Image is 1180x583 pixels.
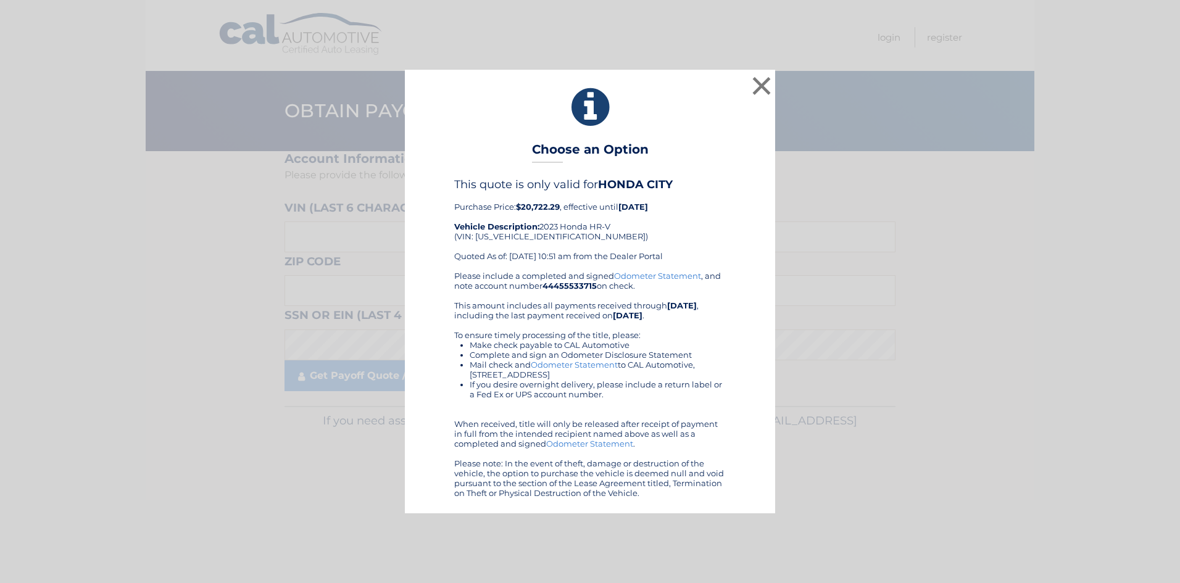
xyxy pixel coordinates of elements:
a: Odometer Statement [546,439,633,449]
div: Purchase Price: , effective until 2023 Honda HR-V (VIN: [US_VEHICLE_IDENTIFICATION_NUMBER]) Quote... [454,178,726,270]
b: [DATE] [618,202,648,212]
b: $20,722.29 [516,202,560,212]
li: Complete and sign an Odometer Disclosure Statement [470,350,726,360]
a: Odometer Statement [614,271,701,281]
b: HONDA CITY [598,178,673,191]
b: [DATE] [613,310,642,320]
button: × [749,73,774,98]
b: 44455533715 [542,281,597,291]
li: If you desire overnight delivery, please include a return label or a Fed Ex or UPS account number. [470,379,726,399]
h4: This quote is only valid for [454,178,726,191]
strong: Vehicle Description: [454,221,539,231]
h3: Choose an Option [532,142,649,163]
li: Mail check and to CAL Automotive, [STREET_ADDRESS] [470,360,726,379]
div: Please include a completed and signed , and note account number on check. This amount includes al... [454,271,726,498]
li: Make check payable to CAL Automotive [470,340,726,350]
a: Odometer Statement [531,360,618,370]
b: [DATE] [667,300,697,310]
